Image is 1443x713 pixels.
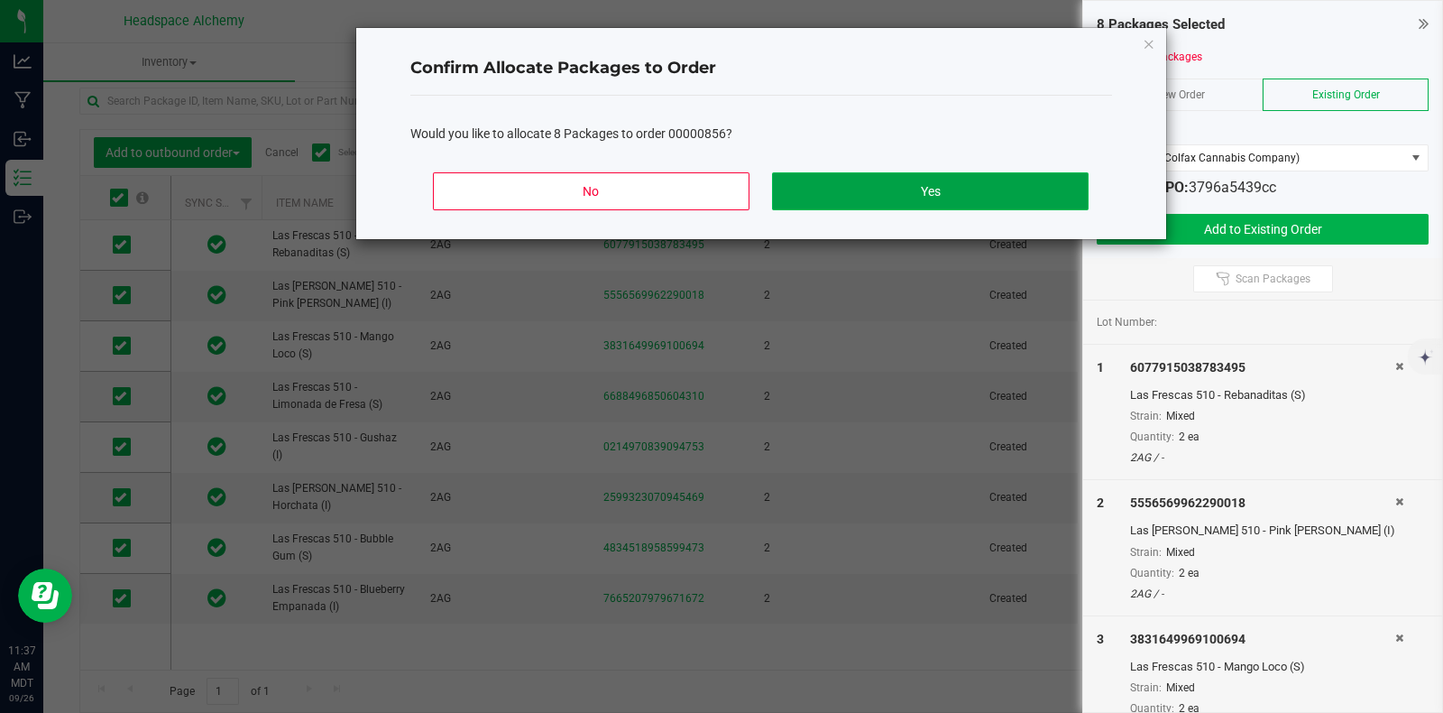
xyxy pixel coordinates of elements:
[1143,32,1155,54] button: Close
[433,172,749,210] button: No
[410,125,1112,144] div: Would you like to allocate 8 Packages to order 00000856?
[410,57,1112,80] h4: Confirm Allocate Packages to Order
[18,569,72,623] iframe: Resource center
[772,172,1088,210] button: Yes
